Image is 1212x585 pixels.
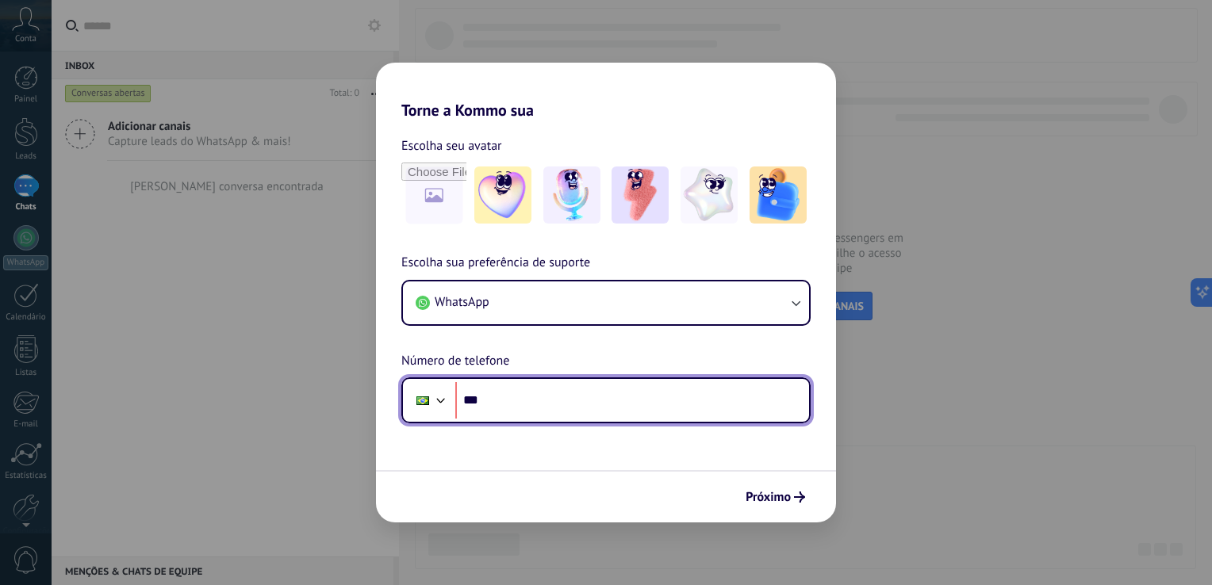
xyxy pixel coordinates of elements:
[750,166,807,224] img: -5.jpeg
[681,166,738,224] img: -4.jpeg
[435,294,489,310] span: WhatsApp
[401,136,502,156] span: Escolha seu avatar
[612,166,669,224] img: -3.jpeg
[403,281,809,324] button: WhatsApp
[401,253,590,273] span: Escolha sua preferência de suporte
[408,384,438,417] div: Brazil: + 55
[746,491,791,503] span: Próximo
[543,166,600,224] img: -2.jpeg
[738,484,812,510] button: Próximo
[401,351,509,372] span: Número de telefone
[376,63,836,120] h2: Torne a Kommo sua
[474,166,531,224] img: -1.jpeg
